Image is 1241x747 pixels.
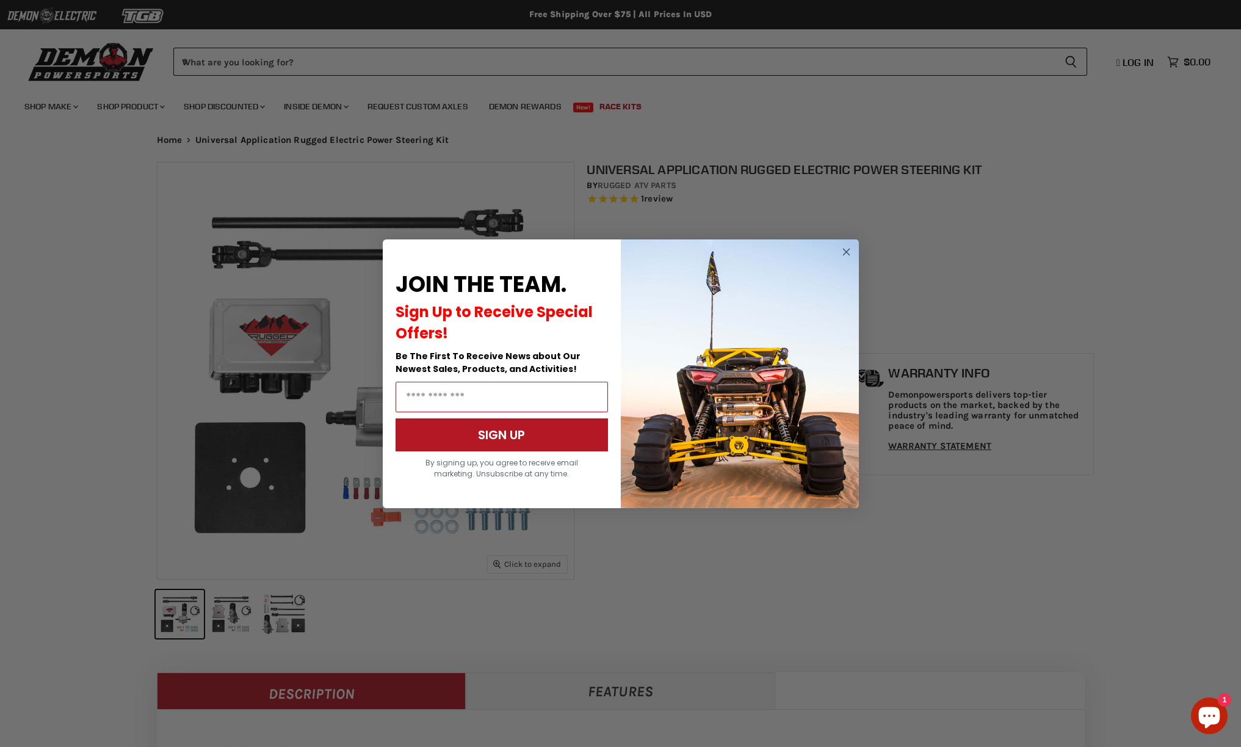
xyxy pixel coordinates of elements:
[396,418,608,451] button: SIGN UP
[1187,698,1231,737] inbox-online-store-chat: Shopify online store chat
[839,244,854,260] button: Close dialog
[621,239,859,508] img: a9095488-b6e7-41ba-879d-588abfab540b.jpeg
[425,457,578,479] span: By signing up, you agree to receive email marketing. Unsubscribe at any time.
[396,382,608,412] input: Email Address
[396,350,581,375] span: Be The First To Receive News about Our Newest Sales, Products, and Activities!
[396,302,593,343] span: Sign Up to Receive Special Offers!
[396,269,566,300] span: JOIN THE TEAM.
